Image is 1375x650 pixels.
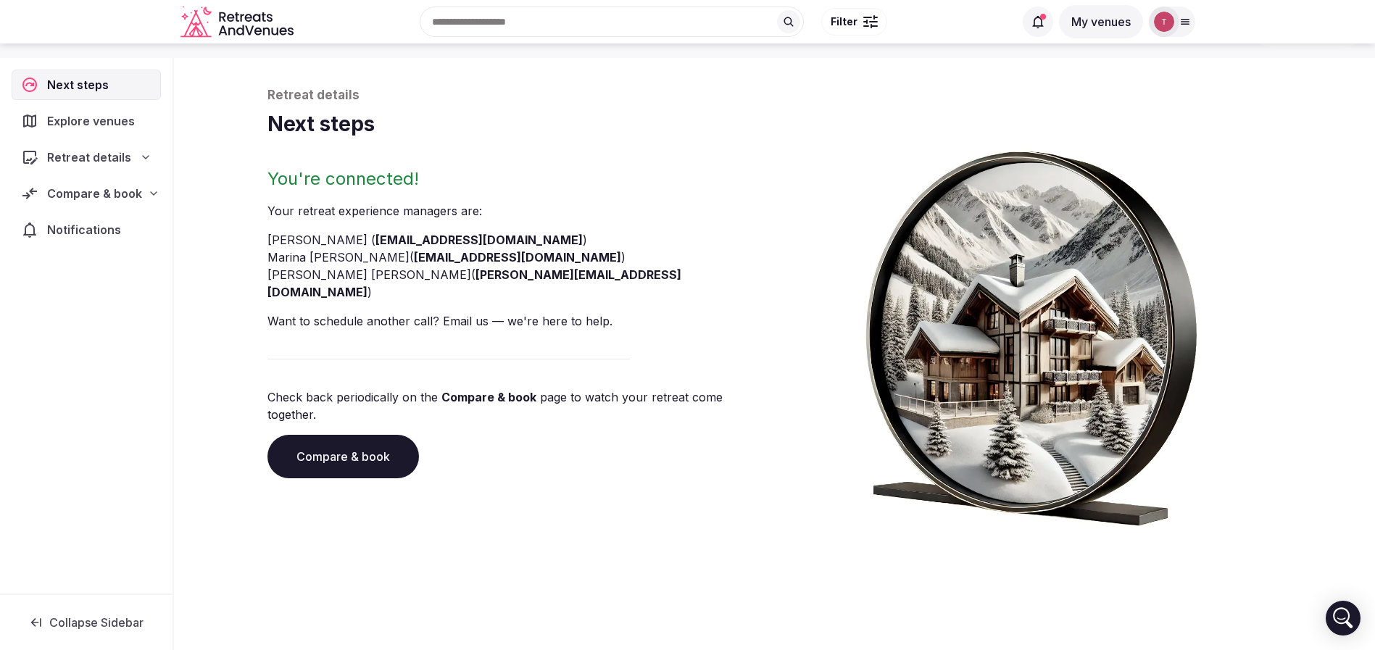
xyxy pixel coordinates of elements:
[180,6,296,38] svg: Retreats and Venues company logo
[1326,601,1361,636] div: Open Intercom Messenger
[441,390,536,404] a: Compare & book
[267,202,769,220] p: Your retreat experience manager s are :
[414,250,621,264] a: [EMAIL_ADDRESS][DOMAIN_NAME]
[47,185,142,202] span: Compare & book
[267,249,769,266] li: Marina [PERSON_NAME] ( )
[267,435,419,478] a: Compare & book
[12,214,161,245] a: Notifications
[180,6,296,38] a: Visit the homepage
[1059,14,1143,29] a: My venues
[49,615,144,630] span: Collapse Sidebar
[831,14,857,29] span: Filter
[1154,12,1174,32] img: Thiago Martins
[267,167,769,191] h2: You're connected!
[47,112,141,130] span: Explore venues
[267,266,769,301] li: [PERSON_NAME] [PERSON_NAME] ( )
[267,87,1282,104] p: Retreat details
[12,106,161,136] a: Explore venues
[267,267,681,299] a: [PERSON_NAME][EMAIL_ADDRESS][DOMAIN_NAME]
[267,110,1282,138] h1: Next steps
[12,607,161,638] button: Collapse Sidebar
[47,76,115,93] span: Next steps
[267,312,769,330] p: Want to schedule another call? Email us — we're here to help.
[47,221,127,238] span: Notifications
[821,8,887,36] button: Filter
[267,231,769,249] li: [PERSON_NAME] ( )
[375,233,583,247] a: [EMAIL_ADDRESS][DOMAIN_NAME]
[47,149,131,166] span: Retreat details
[1059,5,1143,38] button: My venues
[839,138,1224,526] img: Winter chalet retreat in picture frame
[267,388,769,423] p: Check back periodically on the page to watch your retreat come together.
[12,70,161,100] a: Next steps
